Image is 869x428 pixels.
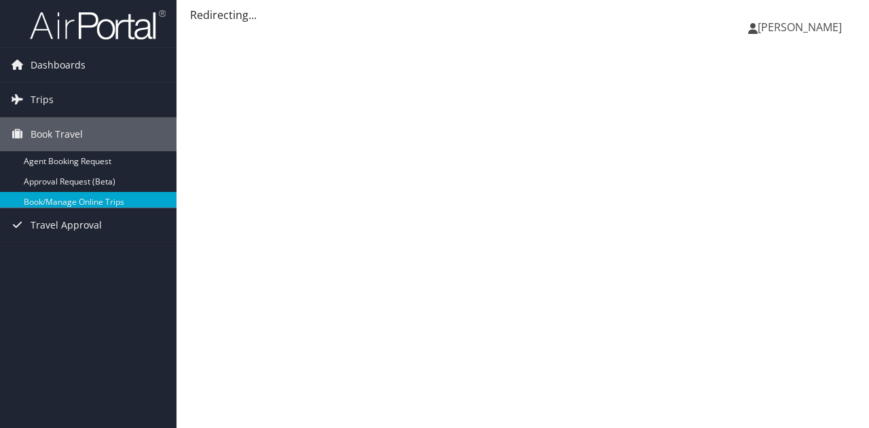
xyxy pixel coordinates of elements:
img: airportal-logo.png [30,9,166,41]
a: [PERSON_NAME] [748,7,855,47]
span: Trips [31,83,54,117]
div: Redirecting... [190,7,855,23]
span: Travel Approval [31,208,102,242]
span: Book Travel [31,117,83,151]
span: [PERSON_NAME] [758,20,842,35]
span: Dashboards [31,48,86,82]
